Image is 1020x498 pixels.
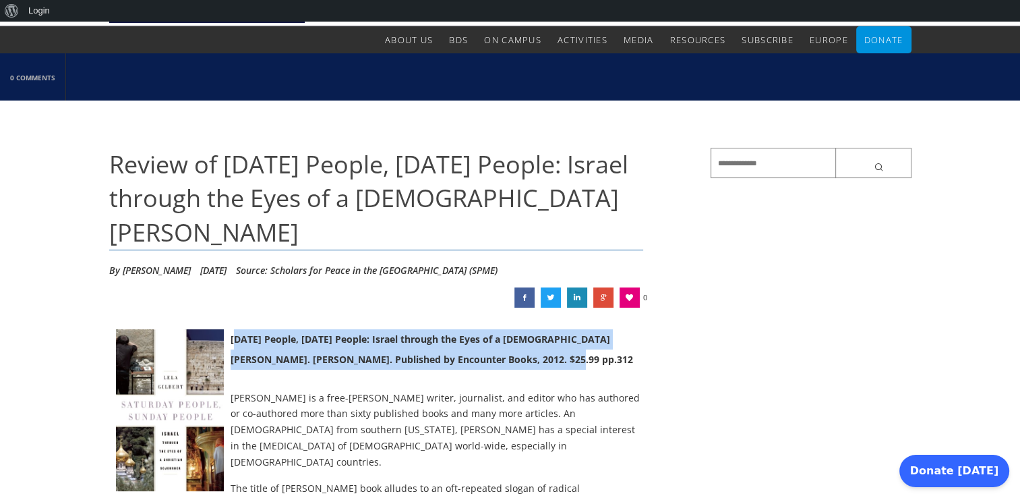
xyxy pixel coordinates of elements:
[200,260,227,281] li: [DATE]
[541,287,561,308] a: Review of Saturday People, Sunday People: Israel through the Eyes of a Christian Sojourner
[449,34,468,46] span: BDS
[624,34,654,46] span: Media
[109,390,644,470] p: [PERSON_NAME] is a free-[PERSON_NAME] writer, journalist, and editor who has authored or co-autho...
[236,260,498,281] div: Source: Scholars for Peace in the [GEOGRAPHIC_DATA] (SPME)
[810,26,848,53] a: Europe
[624,26,654,53] a: Media
[643,287,647,308] span: 0
[864,26,903,53] a: Donate
[567,287,587,308] a: Review of Saturday People, Sunday People: Israel through the Eyes of a Christian Sojourner
[109,148,628,249] span: Review of [DATE] People, [DATE] People: Israel through the Eyes of a [DEMOGRAPHIC_DATA][PERSON_NAME]
[864,34,903,46] span: Donate
[593,287,613,308] a: Review of Saturday People, Sunday People: Israel through the Eyes of a Christian Sojourner
[514,287,535,308] a: Review of Saturday People, Sunday People: Israel through the Eyes of a Christian Sojourner
[742,34,793,46] span: Subscribe
[449,26,468,53] a: BDS
[231,333,633,366] strong: [DATE] People, [DATE] People: Israel through the Eyes of a [DEMOGRAPHIC_DATA][PERSON_NAME]. [PERS...
[558,26,607,53] a: Activities
[669,26,725,53] a: Resources
[742,26,793,53] a: Subscribe
[484,26,541,53] a: On Campus
[109,260,191,281] li: By [PERSON_NAME]
[116,329,224,491] img: Review of Saturday People, Sunday People: Israel through the Eyes of a Christian Sojourner
[385,34,433,46] span: About Us
[558,34,607,46] span: Activities
[810,34,848,46] span: Europe
[484,34,541,46] span: On Campus
[385,26,433,53] a: About Us
[669,34,725,46] span: Resources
